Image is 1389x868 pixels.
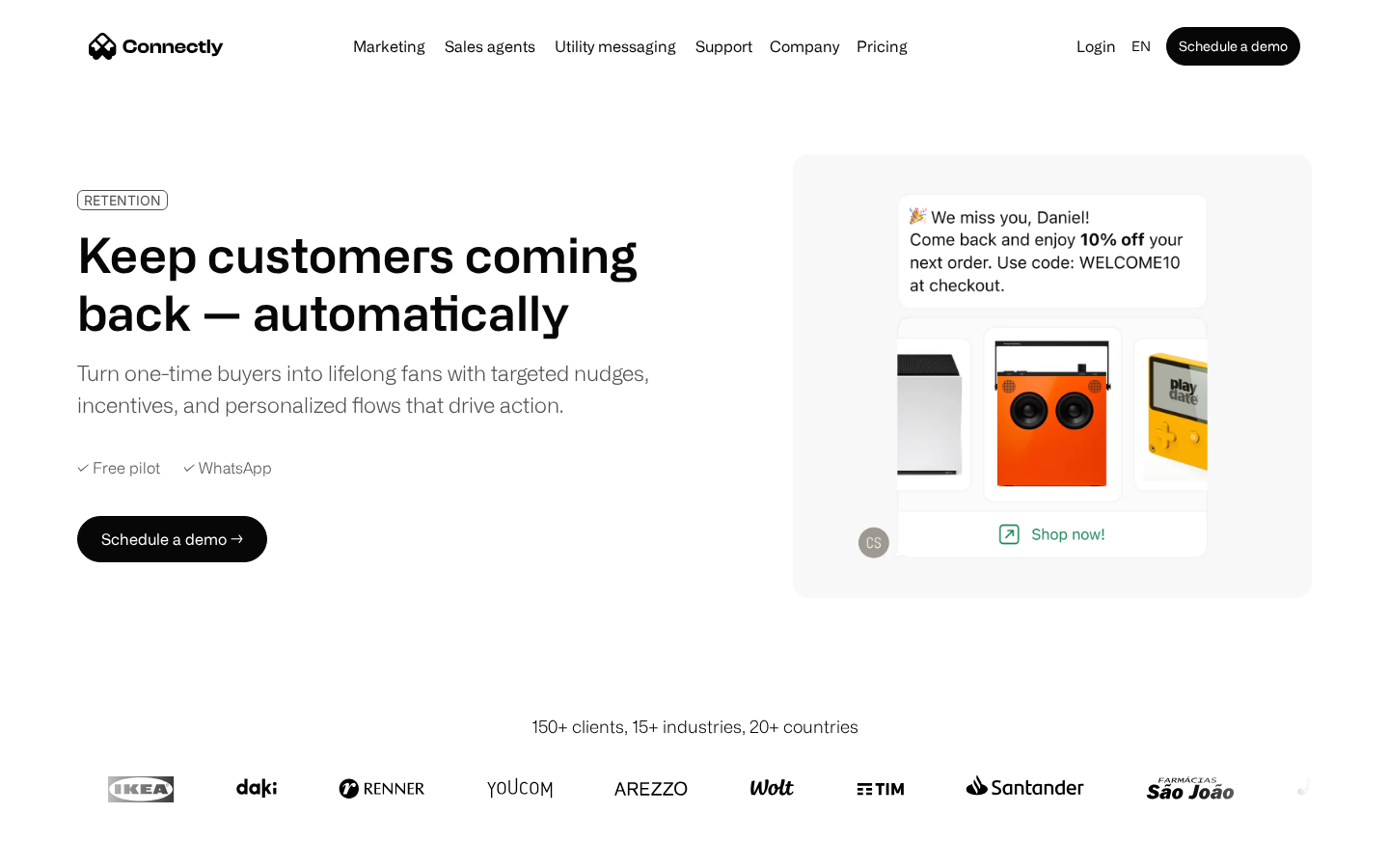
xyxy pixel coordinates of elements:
[84,193,161,207] div: RETENTION
[531,714,858,740] div: 150+ clients, 15+ industries, 20+ countries
[77,226,664,341] h1: Keep customers coming back — automatically
[770,33,839,60] div: Company
[688,39,760,54] a: Support
[547,39,684,54] a: Utility messaging
[77,516,267,562] a: Schedule a demo →
[19,832,116,861] aside: Language selected: English
[437,39,543,54] a: Sales agents
[1166,27,1300,66] a: Schedule a demo
[1069,33,1124,60] a: Login
[183,459,272,477] div: ✓ WhatsApp
[345,39,433,54] a: Marketing
[77,357,664,420] div: Turn one-time buyers into lifelong fans with targeted nudges, incentives, and personalized flows ...
[849,39,915,54] a: Pricing
[1131,33,1151,60] div: en
[39,834,116,861] ul: Language list
[77,459,160,477] div: ✓ Free pilot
